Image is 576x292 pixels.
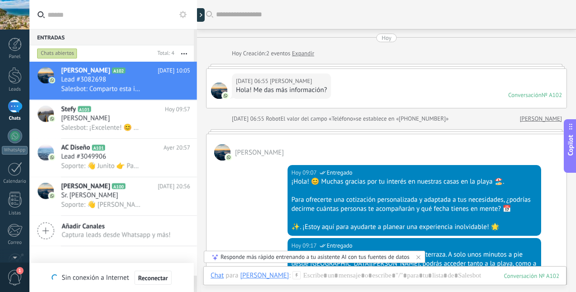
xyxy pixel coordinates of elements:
div: Calendario [2,179,28,185]
span: AC Diseño [61,143,90,152]
span: García [211,83,227,99]
span: Soporte: 👋 Junito 👉 Para tu grupo de 2 personas, Ingresando el día [DATE] y saliendo el [DATE], t... [61,162,140,170]
a: Expandir [292,49,314,58]
button: Más [174,45,194,62]
div: Correo [2,240,28,246]
button: Reconectar [134,271,172,285]
span: Copilot [566,135,575,156]
span: Añadir Canales [62,222,171,231]
span: Sr. [PERSON_NAME] [61,191,118,200]
span: se establece en «[PHONE_NUMBER]» [356,114,449,123]
div: 102 [504,272,559,280]
span: 2 eventos [266,49,290,58]
img: icon [49,116,55,122]
div: Listas [2,210,28,216]
span: [DATE] 20:56 [158,182,190,191]
span: El valor del campo «Teléfono» [280,114,356,123]
span: para [226,271,238,280]
span: Entregado [327,168,353,177]
span: Hoy 09:57 [165,105,190,114]
span: Captura leads desde Whatsapp y más! [62,231,171,239]
div: Chats [2,116,28,122]
img: icon [49,154,55,161]
span: [DATE] 10:05 [158,66,190,75]
div: Mostrar [196,8,205,22]
div: ¡Hola! 😊 Muchas gracias por tu interés en nuestras casas en la playa 🏖️. [292,177,538,186]
span: Salesbot: ¡Excelente! 😊 Aquí te envío el PDF con todos los detalles de la cotización personalizad... [61,123,140,132]
div: Hoy 09:17 [292,241,318,250]
a: avatariconStefyA103Hoy 09:57[PERSON_NAME]Salesbot: ¡Excelente! 😊 Aquí te envío el PDF con todos l... [29,100,197,138]
div: [DATE] 06:55 [232,114,266,123]
span: [PERSON_NAME] [61,182,110,191]
div: Chats abiertos [37,48,77,59]
span: A101 [92,145,105,151]
img: icon [49,77,55,83]
span: Robot [266,115,280,122]
div: [DATE] 06:55 [236,77,270,86]
div: Hoy 09:07 [292,168,318,177]
span: A102 [112,68,125,73]
span: Reconectar [138,275,168,281]
span: [PERSON_NAME] [61,66,110,75]
span: Stefy [61,105,76,114]
div: Conversación [508,91,542,99]
span: A103 [78,106,91,112]
span: : [289,271,290,280]
span: Lead #3049906 [61,152,106,161]
span: García [270,77,312,86]
a: [PERSON_NAME] [520,114,562,123]
span: A100 [112,183,125,189]
div: Sin conexión a Internet [52,270,171,285]
div: Responde más rápido entrenando a tu asistente AI con tus fuentes de datos [221,253,409,261]
div: García [240,271,289,279]
a: avataricon[PERSON_NAME]A100[DATE] 20:56Sr. [PERSON_NAME]Soporte: 👋 [PERSON_NAME] 👉 Para tu grupo ... [29,177,197,215]
span: García [214,144,230,161]
div: Creación: [232,49,314,58]
div: ✨. ¡Estoy aquí para ayudarte a planear una experiencia inolvidable! 🌟 [292,223,538,232]
img: com.amocrm.amocrmwa.svg [222,92,229,99]
img: com.amocrm.amocrmwa.svg [226,154,232,161]
div: Hoy [382,34,392,42]
span: [PERSON_NAME] [61,114,110,123]
div: Leads [2,87,28,92]
div: Hoy [232,49,243,58]
div: Panel [2,54,28,60]
span: 1 [16,267,24,274]
img: icon [49,193,55,199]
div: Entradas [29,29,194,45]
span: Ayer 20:57 [163,143,190,152]
span: Lead #3082698 [61,75,106,84]
span: Salesbot: Comparto esta información general de entrada, por favor déjame saber cómo más te puedo ... [61,85,140,93]
span: Entregado [327,241,353,250]
span: Soporte: 👋 [PERSON_NAME] 👉 Para tu grupo de 5 personas, Ingresando el día [DATE] y saliendo el [D... [61,200,140,209]
div: № A102 [542,91,562,99]
a: avataricon[PERSON_NAME]A102[DATE] 10:05Lead #3082698Salesbot: Comparto esta información general d... [29,62,197,100]
div: Para ofrecerte una cotización personalizada y adaptada a tus necesidades, ¿podrías decirme cuánta... [292,195,538,214]
span: García [235,148,284,157]
div: Total: 4 [154,49,174,58]
div: Hola! Me das más información? [236,86,327,95]
div: WhatsApp [2,146,28,155]
a: avatariconAC DiseñoA101Ayer 20:57Lead #3049906Soporte: 👋 Junito 👉 Para tu grupo de 2 personas, In... [29,139,197,177]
